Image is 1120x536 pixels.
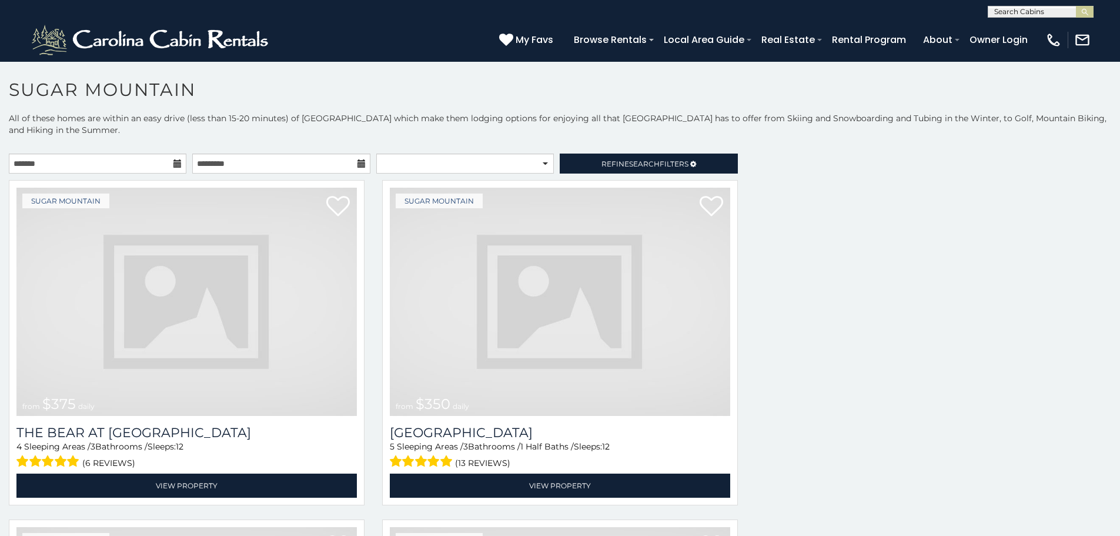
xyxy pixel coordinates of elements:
[396,402,413,411] span: from
[499,32,556,48] a: My Favs
[568,29,653,50] a: Browse Rentals
[16,425,357,441] h3: The Bear At Sugar Mountain
[601,159,688,168] span: Refine Filters
[826,29,912,50] a: Rental Program
[390,188,730,416] img: dummy-image.jpg
[560,154,737,174] a: RefineSearchFilters
[390,474,730,498] a: View Property
[602,441,610,452] span: 12
[390,425,730,441] a: [GEOGRAPHIC_DATA]
[390,441,394,452] span: 5
[16,441,22,452] span: 4
[520,441,574,452] span: 1 Half Baths /
[755,29,821,50] a: Real Estate
[390,188,730,416] a: from $350 daily
[416,395,450,412] span: $350
[396,194,483,208] a: Sugar Mountain
[29,22,273,58] img: White-1-2.png
[1045,32,1062,48] img: phone-regular-white.png
[16,425,357,441] a: The Bear At [GEOGRAPHIC_DATA]
[917,29,958,50] a: About
[16,188,357,416] a: from $375 daily
[463,441,468,452] span: 3
[82,455,135,471] span: (6 reviews)
[658,29,750,50] a: Local Area Guide
[700,195,723,219] a: Add to favorites
[326,195,350,219] a: Add to favorites
[91,441,95,452] span: 3
[176,441,183,452] span: 12
[629,159,660,168] span: Search
[42,395,76,412] span: $375
[964,29,1034,50] a: Owner Login
[22,402,40,411] span: from
[453,402,469,411] span: daily
[455,455,510,471] span: (13 reviews)
[516,32,553,47] span: My Favs
[390,441,730,471] div: Sleeping Areas / Bathrooms / Sleeps:
[16,474,357,498] a: View Property
[1074,32,1091,48] img: mail-regular-white.png
[78,402,95,411] span: daily
[16,188,357,416] img: dummy-image.jpg
[390,425,730,441] h3: Grouse Moor Lodge
[22,194,109,208] a: Sugar Mountain
[16,441,357,471] div: Sleeping Areas / Bathrooms / Sleeps:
